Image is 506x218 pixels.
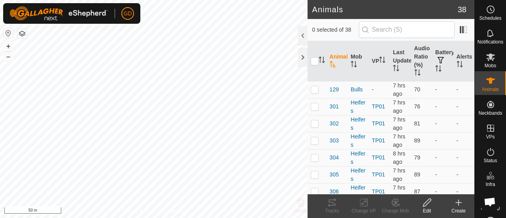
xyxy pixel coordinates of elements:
[393,99,405,114] span: 13 Oct 2025, 9:44 pm
[432,132,453,149] td: -
[414,86,421,93] span: 70
[478,40,503,44] span: Notifications
[351,116,365,132] div: Heifers
[414,154,421,161] span: 79
[393,66,399,72] p-sorticon: Activate to sort
[432,41,453,82] th: Battery
[453,149,474,166] td: -
[330,102,339,111] span: 301
[312,5,458,14] h2: Animals
[330,62,336,68] p-sorticon: Activate to sort
[330,136,339,145] span: 303
[348,207,379,214] div: Change VP
[351,62,357,68] p-sorticon: Activate to sort
[457,62,463,68] p-sorticon: Activate to sort
[393,167,405,182] span: 13 Oct 2025, 9:44 pm
[414,103,421,110] span: 76
[453,166,474,183] td: -
[458,4,466,15] span: 38
[414,188,421,195] span: 87
[372,154,385,161] a: TP01
[432,81,453,98] td: -
[453,115,474,132] td: -
[435,66,442,73] p-sorticon: Activate to sort
[414,137,421,144] span: 89
[453,98,474,115] td: -
[453,183,474,200] td: -
[478,111,502,116] span: Neckbands
[393,184,405,199] span: 13 Oct 2025, 9:44 pm
[486,135,495,139] span: VPs
[351,167,365,183] div: Heifers
[485,182,495,187] span: Infra
[372,120,385,127] a: TP01
[485,63,496,68] span: Mobs
[351,150,365,166] div: Heifers
[330,85,339,94] span: 129
[351,184,365,200] div: Heifers
[369,41,390,82] th: VP
[379,207,411,214] div: Change Mob
[390,41,411,82] th: Last Updated
[453,81,474,98] td: -
[432,183,453,200] td: -
[327,41,347,82] th: Animal
[483,158,497,163] span: Status
[347,41,368,82] th: Mob
[4,42,13,51] button: +
[351,133,365,149] div: Heifers
[4,52,13,61] button: –
[372,171,385,178] a: TP01
[4,28,13,38] button: Reset Map
[359,21,455,38] input: Search (S)
[432,98,453,115] td: -
[479,191,500,212] div: Open chat
[351,85,365,94] div: Bulls
[372,86,374,93] app-display-virtual-paddock-transition: -
[481,206,500,210] span: Heatmap
[453,41,474,82] th: Alerts
[453,132,474,149] td: -
[316,207,348,214] div: Tracks
[372,137,385,144] a: TP01
[9,6,108,21] img: Gallagher Logo
[330,119,339,128] span: 302
[443,207,474,214] div: Create
[414,171,421,178] span: 89
[161,208,185,215] a: Contact Us
[479,16,501,21] span: Schedules
[432,149,453,166] td: -
[319,58,325,64] p-sorticon: Activate to sort
[372,103,385,110] a: TP01
[393,150,405,165] span: 13 Oct 2025, 9:24 pm
[312,26,359,34] span: 0 selected of 38
[17,29,27,38] button: Map Layers
[330,171,339,179] span: 305
[432,166,453,183] td: -
[379,58,385,64] p-sorticon: Activate to sort
[372,188,385,195] a: TP01
[414,70,421,77] p-sorticon: Activate to sort
[393,82,405,97] span: 13 Oct 2025, 9:44 pm
[393,133,405,148] span: 13 Oct 2025, 9:44 pm
[482,87,499,92] span: Animals
[351,99,365,115] div: Heifers
[432,115,453,132] td: -
[330,154,339,162] span: 304
[393,116,405,131] span: 13 Oct 2025, 9:44 pm
[124,9,132,18] span: GD
[414,120,421,127] span: 81
[123,208,152,215] a: Privacy Policy
[411,207,443,214] div: Edit
[411,41,432,82] th: Audio Ratio (%)
[330,188,339,196] span: 306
